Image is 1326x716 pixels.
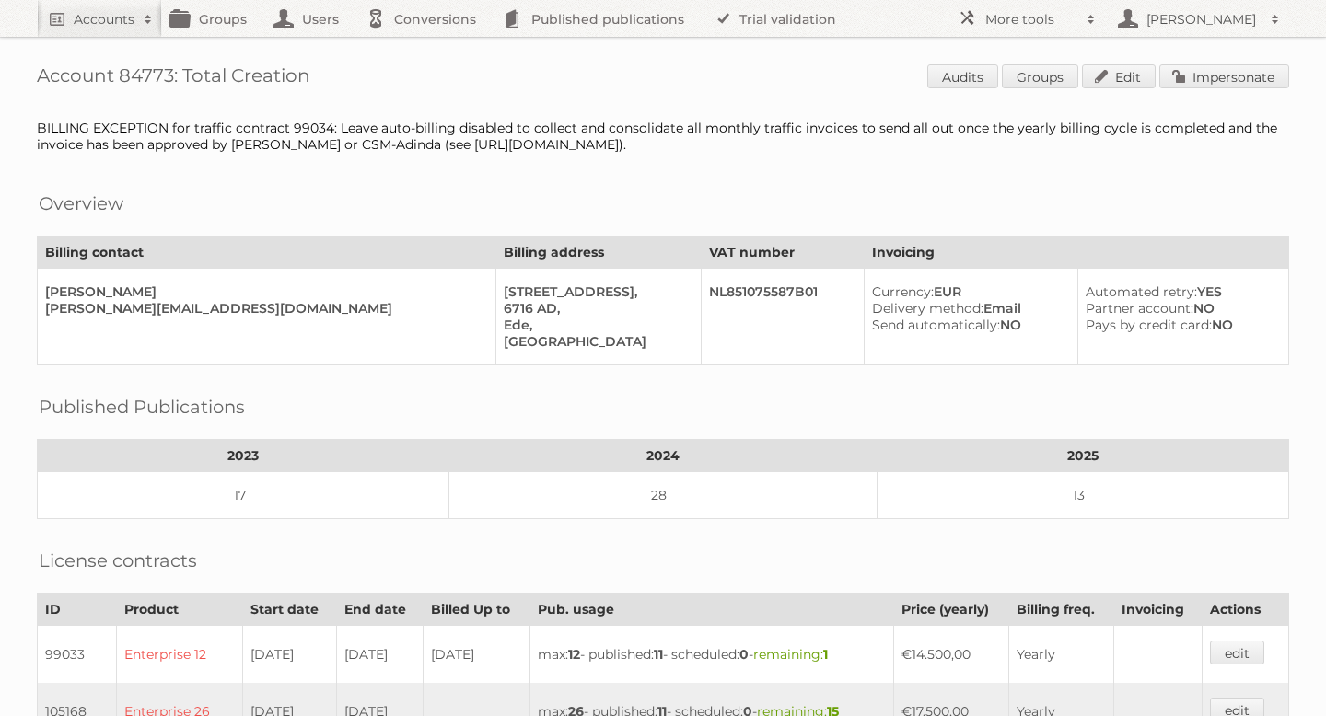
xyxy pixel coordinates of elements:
[37,120,1289,153] div: BILLING EXCEPTION for traffic contract 99034: Leave auto-billing disabled to collect and consolid...
[865,237,1289,269] th: Invoicing
[39,190,123,217] h2: Overview
[74,10,134,29] h2: Accounts
[1086,300,1274,317] div: NO
[1086,317,1212,333] span: Pays by credit card:
[877,472,1288,519] td: 13
[1082,64,1156,88] a: Edit
[504,300,686,317] div: 6716 AD,
[1142,10,1262,29] h2: [PERSON_NAME]
[38,440,449,472] th: 2023
[753,646,828,663] span: remaining:
[1086,283,1197,300] span: Automated retry:
[1210,641,1264,664] a: edit
[877,440,1288,472] th: 2025
[701,237,864,269] th: VAT number
[654,646,663,663] strong: 11
[701,269,864,365] td: NL851075587B01
[424,626,529,684] td: [DATE]
[739,646,749,663] strong: 0
[449,440,878,472] th: 2024
[529,626,893,684] td: max: - published: - scheduled: -
[38,594,117,626] th: ID
[504,317,686,333] div: Ede,
[529,594,893,626] th: Pub. usage
[927,64,998,88] a: Audits
[38,472,449,519] td: 17
[38,237,496,269] th: Billing contact
[39,547,197,574] h2: License contracts
[872,300,983,317] span: Delivery method:
[823,646,828,663] strong: 1
[38,626,117,684] td: 99033
[243,594,337,626] th: Start date
[1086,300,1193,317] span: Partner account:
[496,237,702,269] th: Billing address
[1114,594,1202,626] th: Invoicing
[1202,594,1288,626] th: Actions
[449,472,878,519] td: 28
[45,300,481,317] div: [PERSON_NAME][EMAIL_ADDRESS][DOMAIN_NAME]
[872,317,1063,333] div: NO
[568,646,580,663] strong: 12
[117,626,243,684] td: Enterprise 12
[872,317,1000,333] span: Send automatically:
[1009,594,1114,626] th: Billing freq.
[872,283,934,300] span: Currency:
[1009,626,1114,684] td: Yearly
[1159,64,1289,88] a: Impersonate
[872,300,1063,317] div: Email
[504,283,686,300] div: [STREET_ADDRESS],
[39,393,245,421] h2: Published Publications
[337,594,424,626] th: End date
[243,626,337,684] td: [DATE]
[1086,317,1274,333] div: NO
[872,283,1063,300] div: EUR
[504,333,686,350] div: [GEOGRAPHIC_DATA]
[893,626,1009,684] td: €14.500,00
[985,10,1077,29] h2: More tools
[117,594,243,626] th: Product
[1086,283,1274,300] div: YES
[424,594,529,626] th: Billed Up to
[45,283,481,300] div: [PERSON_NAME]
[1002,64,1078,88] a: Groups
[337,626,424,684] td: [DATE]
[37,64,1289,92] h1: Account 84773: Total Creation
[893,594,1009,626] th: Price (yearly)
